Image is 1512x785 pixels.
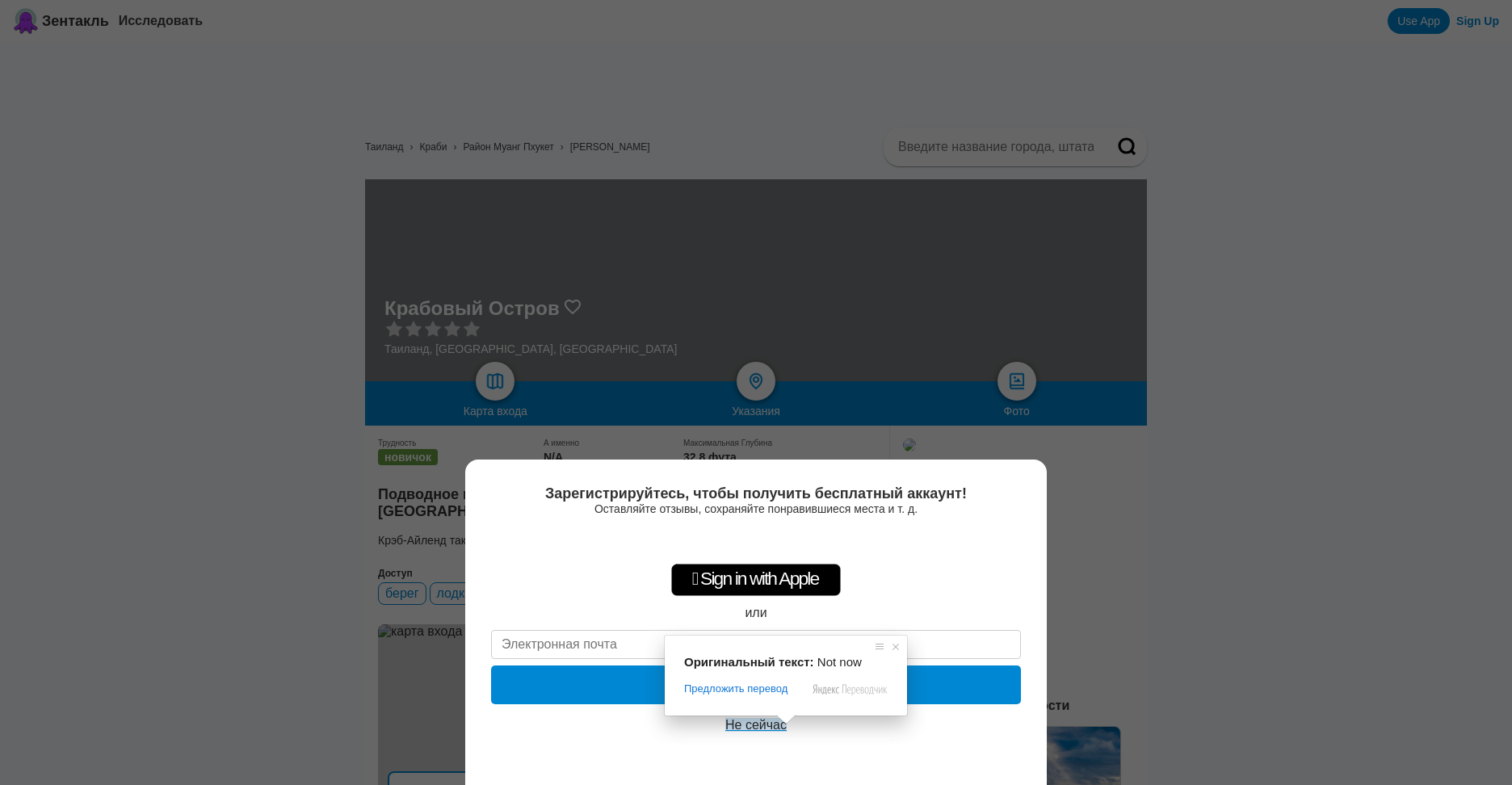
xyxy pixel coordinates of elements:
[684,655,814,669] span: Оригинальный текст:
[650,523,862,559] iframe: Кнопка «Войти с помощью аккаунта Google»
[491,630,1021,659] input: Электронная почта
[545,485,967,502] ya-tr-span: Зарегистрируйтесь, чтобы получить бесплатный аккаунт!
[671,564,841,596] div: Войдите в систему с помощью Apple
[684,682,787,696] span: Предложить перевод
[725,718,787,732] ya-tr-span: Не сейчас
[491,665,1021,704] button: Отправить
[817,655,862,669] span: Not now
[720,717,792,733] button: Не сейчас
[745,606,766,619] ya-tr-span: или
[594,502,918,515] ya-tr-span: Оставляйте отзывы, сохраняйте понравившиеся места и т. д.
